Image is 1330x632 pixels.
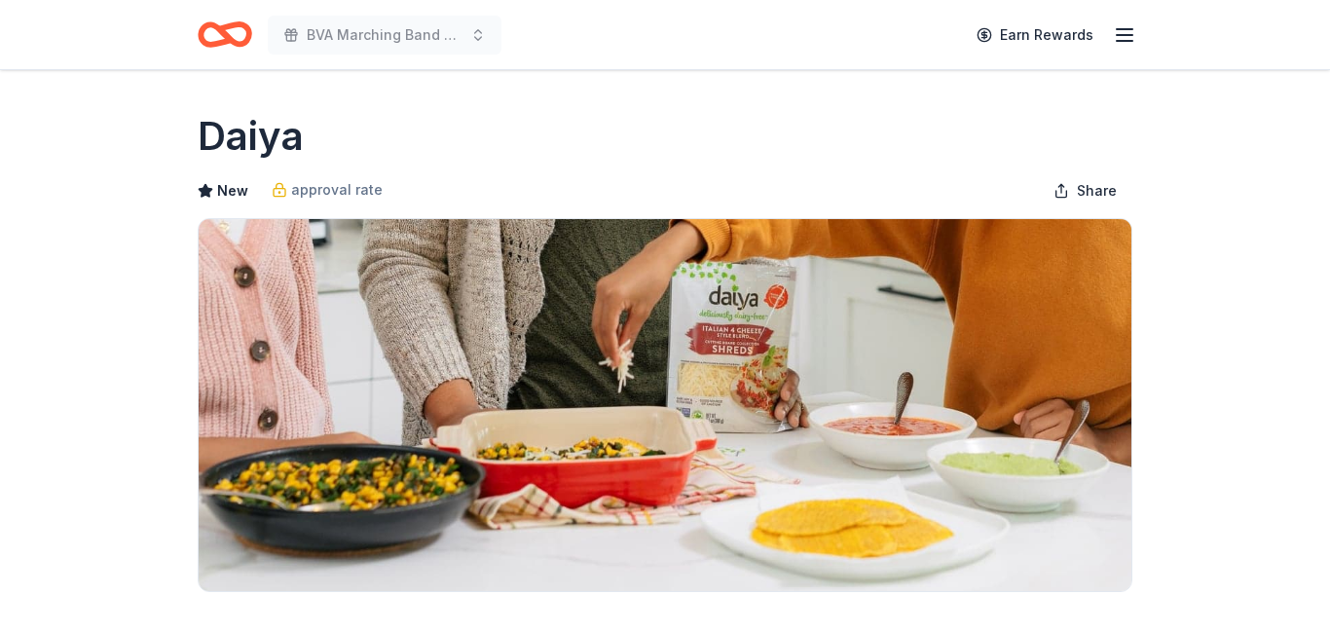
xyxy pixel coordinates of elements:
button: Share [1038,171,1132,210]
a: approval rate [272,178,383,202]
img: Image for Daiya [199,219,1131,591]
span: Share [1077,179,1117,203]
a: Earn Rewards [965,18,1105,53]
a: Home [198,12,252,57]
span: approval rate [291,178,383,202]
span: New [217,179,248,203]
h1: Daiya [198,109,304,164]
span: BVA Marching Band Purse Bash [307,23,462,47]
button: BVA Marching Band Purse Bash [268,16,501,55]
